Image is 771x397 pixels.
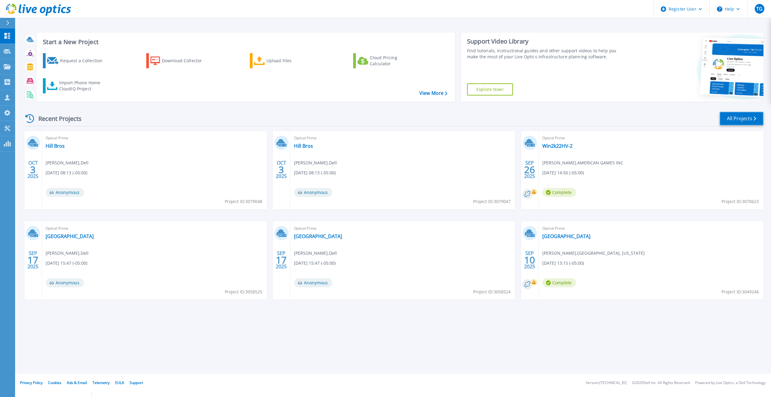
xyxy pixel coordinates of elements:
[473,289,511,295] span: Project ID: 3058524
[276,159,287,181] div: OCT 2025
[130,380,143,385] a: Support
[92,380,110,385] a: Telemetry
[250,53,317,68] a: Upload Files
[294,250,337,257] span: [PERSON_NAME] , Dell
[353,53,421,68] a: Cloud Pricing Calculator
[43,39,447,45] h3: Start a New Project
[542,260,584,266] span: [DATE] 13:15 (-05:00)
[542,250,645,257] span: [PERSON_NAME] , [GEOGRAPHIC_DATA], [US_STATE]
[279,167,284,172] span: 3
[294,160,337,166] span: [PERSON_NAME] , Dell
[225,198,262,205] span: Project ID: 3079048
[294,278,332,287] span: Anonymous
[542,188,576,197] span: Complete
[27,249,39,271] div: SEP 2025
[276,257,287,263] span: 17
[162,55,210,67] div: Download Collector
[695,381,766,385] li: Powered by Live Optics, a Dell Technology
[20,380,43,385] a: Privacy Policy
[721,289,759,295] span: Project ID: 3049246
[370,55,418,67] div: Cloud Pricing Calculator
[720,112,763,125] a: All Projects
[46,233,94,239] a: [GEOGRAPHIC_DATA]
[266,55,315,67] div: Upload Files
[632,381,690,385] li: © 2025 Dell Inc. All Rights Reserved
[419,90,447,96] a: View More
[46,278,84,287] span: Anonymous
[524,257,535,263] span: 10
[276,249,287,271] div: SEP 2025
[467,48,623,60] div: Find tutorials, instructional guides and other support videos to help you make the most of your L...
[524,249,535,271] div: SEP 2025
[46,143,65,149] a: Hill Bros
[542,160,623,166] span: [PERSON_NAME] , AMERICAN GAMES INC
[46,225,263,232] span: Optical Prime
[43,53,110,68] a: Request a Collection
[586,381,627,385] li: Version: [TECHNICAL_ID]
[542,278,576,287] span: Complete
[542,169,584,176] span: [DATE] 14:50 (-05:00)
[542,233,590,239] a: [GEOGRAPHIC_DATA]
[524,159,535,181] div: SEP 2025
[294,135,511,141] span: Optical Prime
[46,188,84,197] span: Anonymous
[146,53,214,68] a: Download Collector
[225,289,262,295] span: Project ID: 3058525
[467,83,513,95] a: Explore Now!
[294,188,332,197] span: Anonymous
[294,225,511,232] span: Optical Prime
[467,37,623,45] div: Support Video Library
[59,80,106,92] div: Import Phone Home CloudIQ Project
[67,380,87,385] a: Ads & Email
[473,198,511,205] span: Project ID: 3079047
[542,135,760,141] span: Optical Prime
[27,159,39,181] div: OCT 2025
[294,143,313,149] a: Hill Bros
[46,135,263,141] span: Optical Prime
[542,225,760,232] span: Optical Prime
[48,380,61,385] a: Cookies
[46,250,89,257] span: [PERSON_NAME] , Dell
[721,198,759,205] span: Project ID: 3070623
[756,6,763,11] span: TG
[542,143,573,149] a: Win2k22HV-2
[294,233,342,239] a: [GEOGRAPHIC_DATA]
[30,167,36,172] span: 3
[60,55,108,67] div: Request a Collection
[524,167,535,172] span: 26
[46,160,89,166] span: [PERSON_NAME] , Dell
[46,169,87,176] span: [DATE] 08:13 (-05:00)
[46,260,87,266] span: [DATE] 15:47 (-05:00)
[115,380,124,385] a: EULA
[294,169,336,176] span: [DATE] 08:13 (-05:00)
[27,257,38,263] span: 17
[294,260,336,266] span: [DATE] 15:47 (-05:00)
[23,111,90,126] div: Recent Projects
